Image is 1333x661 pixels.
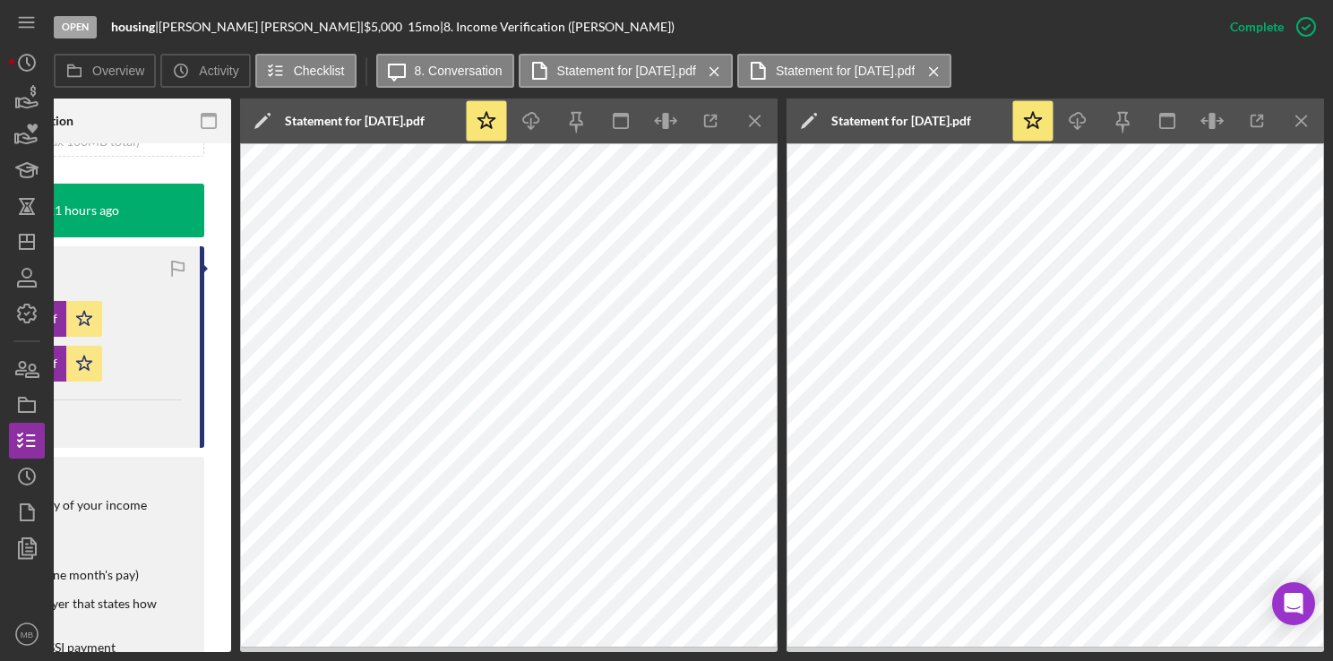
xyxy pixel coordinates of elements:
[54,16,97,39] div: Open
[294,64,345,78] label: Checklist
[255,54,357,88] button: Checklist
[54,54,156,88] button: Overview
[21,630,33,640] text: MB
[408,20,440,34] div: 15 mo
[111,20,159,34] div: |
[47,203,119,218] time: 2025-09-11 20:52
[199,64,238,78] label: Activity
[415,64,503,78] label: 8. Conversation
[557,64,696,78] label: Statement for [DATE].pdf
[1212,9,1324,45] button: Complete
[92,64,144,78] label: Overview
[776,64,915,78] label: Statement for [DATE].pdf
[285,114,425,128] div: Statement for [DATE].pdf
[519,54,733,88] button: Statement for [DATE].pdf
[1272,582,1315,625] div: Open Intercom Messenger
[440,20,675,34] div: | 8. Income Verification ([PERSON_NAME])
[159,20,364,34] div: [PERSON_NAME] [PERSON_NAME] |
[737,54,951,88] button: Statement for [DATE].pdf
[364,19,402,34] span: $5,000
[9,616,45,652] button: MB
[1230,9,1284,45] div: Complete
[831,114,971,128] div: Statement for [DATE].pdf
[376,54,514,88] button: 8. Conversation
[160,54,250,88] button: Activity
[111,19,155,34] b: housing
